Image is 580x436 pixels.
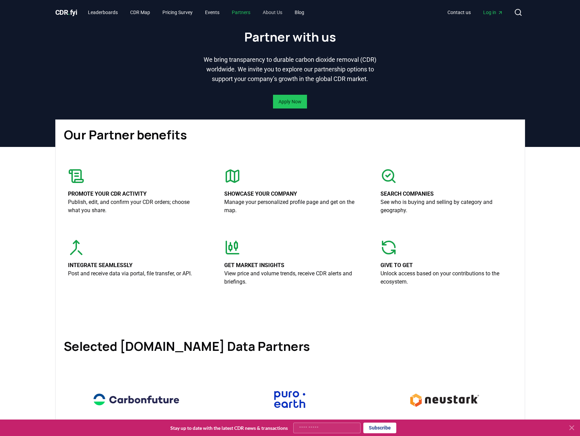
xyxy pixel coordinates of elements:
a: Contact us [442,6,476,19]
button: Apply Now [273,95,307,108]
img: Puro.earth logo [241,381,339,418]
a: Events [200,6,225,19]
nav: Main [442,6,509,19]
span: . [68,8,70,16]
p: Search companies [380,190,512,198]
a: CDR.fyi [55,8,77,17]
nav: Main [82,6,310,19]
p: Post and receive data via portal, file transfer, or API. [68,269,192,278]
a: About Us [257,6,288,19]
a: CDR Map [125,6,156,19]
a: Apply Now [278,98,302,105]
p: Give to get [380,261,512,269]
span: Log in [483,9,503,16]
a: Blog [289,6,310,19]
a: Leaderboards [82,6,123,19]
p: We bring transparency to durable carbon dioxide removal (CDR) worldwide. We invite you to explore... [202,55,378,84]
p: Unlock access based on your contributions to the ecosystem. [380,269,512,286]
h1: Our Partner benefits [64,128,516,142]
p: Integrate seamlessly [68,261,192,269]
p: See who is buying and selling by category and geography. [380,198,512,215]
p: View price and volume trends, receive CDR alerts and briefings. [224,269,356,286]
h1: Partner with us [244,30,336,44]
span: CDR fyi [55,8,77,16]
img: Carbonfuture logo [87,381,185,418]
h1: Selected [DOMAIN_NAME] Data Partners [64,340,516,353]
p: Promote your CDR activity [68,190,200,198]
a: Pricing Survey [157,6,198,19]
p: Get market insights [224,261,356,269]
p: Publish, edit, and confirm your CDR orders; choose what you share. [68,198,200,215]
a: Partners [226,6,256,19]
img: Neustark logo [395,381,493,418]
p: Showcase your company [224,190,356,198]
a: Log in [478,6,509,19]
p: Manage your personalized profile page and get on the map. [224,198,356,215]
